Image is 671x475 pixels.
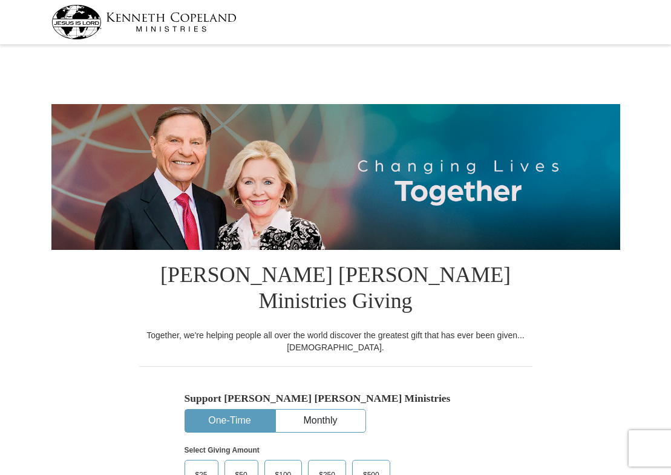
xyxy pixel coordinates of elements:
div: Together, we're helping people all over the world discover the greatest gift that has ever been g... [139,329,532,353]
strong: Select Giving Amount [185,446,260,454]
button: Monthly [276,410,365,432]
h1: [PERSON_NAME] [PERSON_NAME] Ministries Giving [139,250,532,329]
img: kcm-header-logo.svg [51,5,237,39]
h5: Support [PERSON_NAME] [PERSON_NAME] Ministries [185,392,487,405]
button: One-Time [185,410,275,432]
